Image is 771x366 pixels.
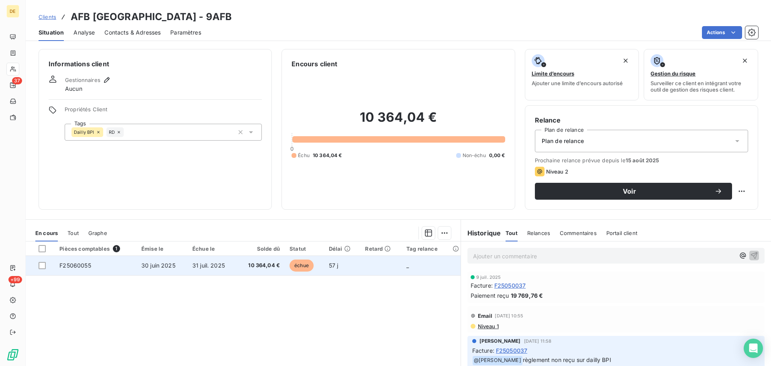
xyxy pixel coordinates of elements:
span: 0,00 € [489,152,505,159]
span: Limite d’encours [532,70,574,77]
span: F25060055 [59,262,91,269]
span: RD [109,130,115,135]
input: Ajouter une valeur [124,129,130,136]
div: Délai [329,245,356,252]
span: Propriétés Client [65,106,262,117]
span: 0 [290,145,294,152]
span: Facture : [472,346,494,355]
span: Plan de relance [542,137,584,145]
span: Non-échu [463,152,486,159]
div: Statut [290,245,319,252]
span: Paiement reçu [471,291,509,300]
div: Émise le [141,245,183,252]
span: Ajouter une limite d’encours autorisé [532,80,623,86]
span: Tout [67,230,79,236]
span: 30 juin 2025 [141,262,175,269]
span: [DATE] 10:55 [495,313,523,318]
span: [DATE] 11:58 [524,339,552,344]
div: DE [6,5,19,18]
a: Clients [39,13,56,21]
span: 10 364,04 € [313,152,342,159]
span: 9 juil. 2025 [476,275,501,280]
span: Niveau 2 [546,168,568,175]
span: Aucun [65,85,82,93]
div: Échue le [192,245,232,252]
span: Tout [506,230,518,236]
span: 37 [12,77,22,84]
h3: AFB [GEOGRAPHIC_DATA] - 9AFB [71,10,232,24]
h2: 10 364,04 € [292,109,505,133]
span: Commentaires [560,230,597,236]
button: Voir [535,183,732,200]
span: [PERSON_NAME] [479,337,521,345]
span: 57 j [329,262,339,269]
span: F25050037 [494,281,526,290]
span: Analyse [73,29,95,37]
span: Contacts & Adresses [104,29,161,37]
span: Situation [39,29,64,37]
span: Facture : [471,281,493,290]
h6: Historique [461,228,501,238]
span: 19 769,76 € [511,291,543,300]
span: Gestionnaires [65,77,100,83]
span: échue [290,260,314,272]
span: _ [406,262,409,269]
span: Graphe [88,230,107,236]
span: Gestion du risque [651,70,696,77]
button: Actions [702,26,742,39]
span: @ [PERSON_NAME] [473,356,522,365]
div: Retard [365,245,397,252]
div: Pièces comptables [59,245,132,252]
div: Solde dû [241,245,280,252]
img: Logo LeanPay [6,348,19,361]
span: 1 [113,245,120,252]
span: Voir [545,188,714,194]
div: Open Intercom Messenger [744,339,763,358]
span: Niveau 1 [477,323,499,329]
span: Clients [39,14,56,20]
span: En cours [35,230,58,236]
span: Paramètres [170,29,201,37]
a: 37 [6,79,19,92]
span: 10 364,04 € [241,262,280,270]
span: F25050037 [496,346,527,355]
div: Tag relance [406,245,456,252]
span: 31 juil. 2025 [192,262,225,269]
button: Limite d’encoursAjouter une limite d’encours autorisé [525,49,639,100]
h6: Informations client [49,59,262,69]
h6: Relance [535,115,748,125]
span: 15 août 2025 [626,157,659,164]
span: Relances [527,230,550,236]
span: Échu [298,152,310,159]
button: Gestion du risqueSurveiller ce client en intégrant votre outil de gestion des risques client. [644,49,758,100]
span: Email [478,313,493,319]
span: Portail client [606,230,637,236]
span: Dailly BPI [74,130,94,135]
span: Surveiller ce client en intégrant votre outil de gestion des risques client. [651,80,751,93]
h6: Encours client [292,59,337,69]
span: règlement non reçu sur dailly BPI [523,356,611,363]
span: +99 [8,276,22,283]
span: Prochaine relance prévue depuis le [535,157,748,164]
